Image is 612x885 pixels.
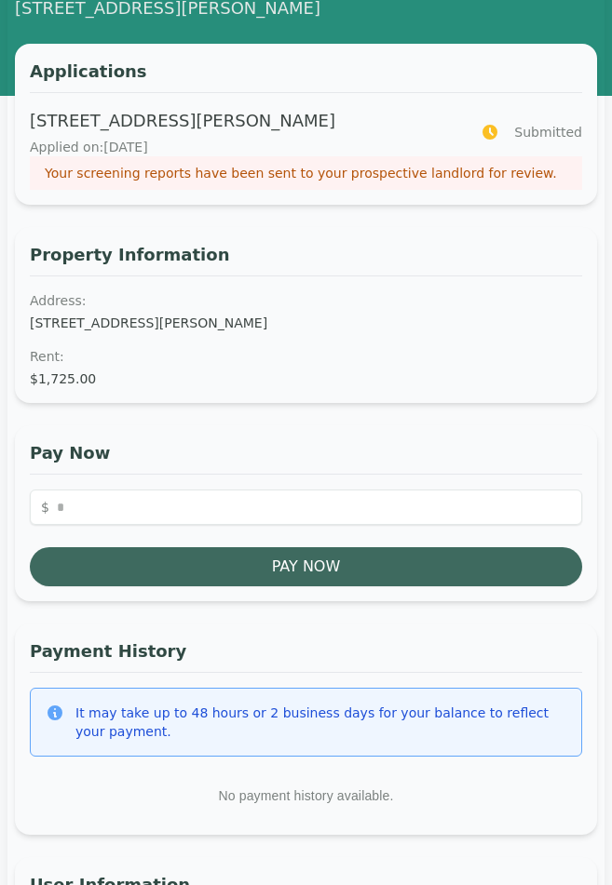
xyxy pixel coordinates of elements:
h3: Pay Now [30,440,582,475]
dt: Address: [30,291,582,310]
h3: Applications [30,59,582,93]
p: [STREET_ADDRESS][PERSON_NAME] [30,108,458,134]
span: Submitted [514,123,582,141]
button: Pay Now [30,547,582,586]
dd: [STREET_ADDRESS][PERSON_NAME] [30,314,582,332]
p: Applied on: [DATE] [30,138,458,156]
h3: Payment History [30,638,582,673]
dd: $1,725.00 [30,369,582,388]
p: No payment history available. [30,771,582,820]
h3: Property Information [30,242,582,276]
dt: Rent : [30,347,582,366]
p: Your screening reports have been sent to your prospective landlord for review. [45,164,567,182]
div: It may take up to 48 hours or 2 business days for your balance to reflect your payment. [75,704,566,741]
